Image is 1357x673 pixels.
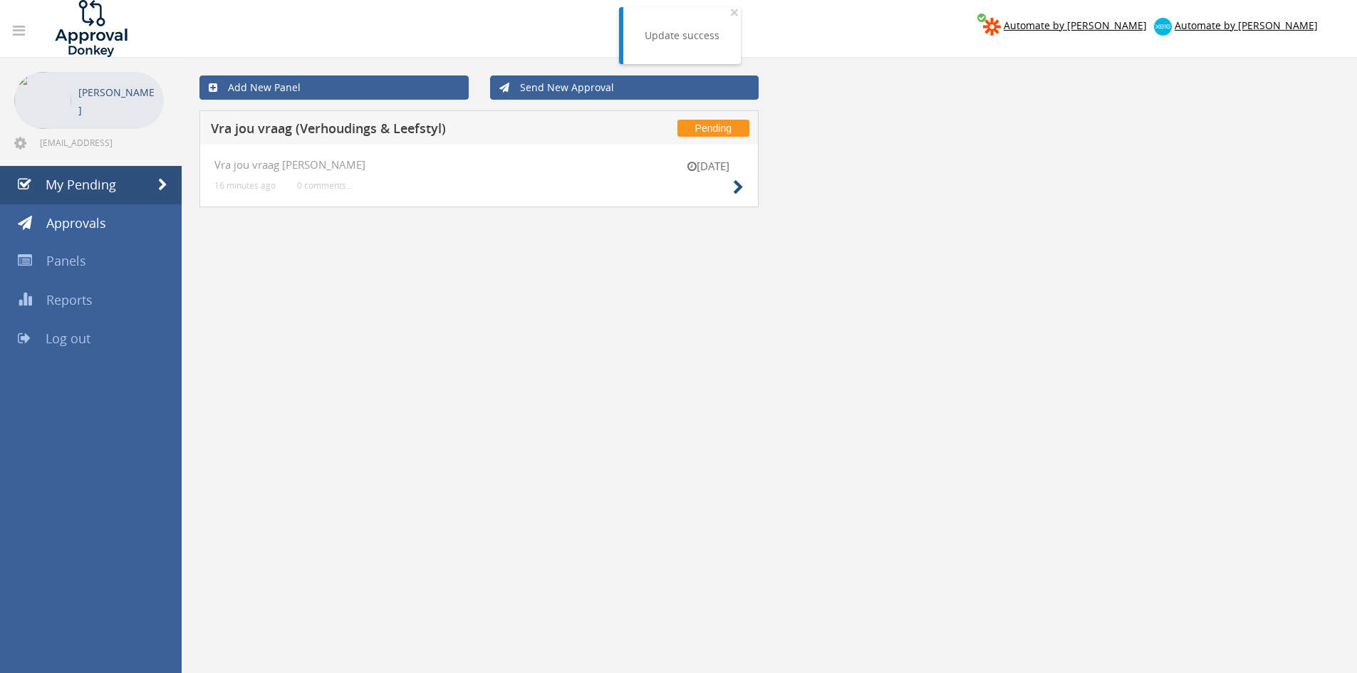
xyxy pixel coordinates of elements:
[46,176,116,193] span: My Pending
[46,252,86,269] span: Panels
[1175,19,1318,32] span: Automate by [PERSON_NAME]
[78,83,157,119] p: [PERSON_NAME]
[730,2,739,22] span: ×
[983,18,1001,36] img: zapier-logomark.png
[490,75,759,100] a: Send New Approval
[645,28,719,43] div: Update success
[46,214,106,231] span: Approvals
[40,137,161,148] span: [EMAIL_ADDRESS][DOMAIN_NAME]
[214,180,276,191] small: 16 minutes ago
[297,180,353,191] small: 0 comments...
[46,291,93,308] span: Reports
[1004,19,1147,32] span: Automate by [PERSON_NAME]
[211,122,586,140] h5: Vra jou vraag (Verhoudings & Leefstyl)
[199,75,469,100] a: Add New Panel
[46,330,90,347] span: Log out
[672,159,744,174] small: [DATE]
[1154,18,1172,36] img: xero-logo.png
[214,159,744,171] h4: Vra jou vraag [PERSON_NAME]
[677,120,749,137] span: Pending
